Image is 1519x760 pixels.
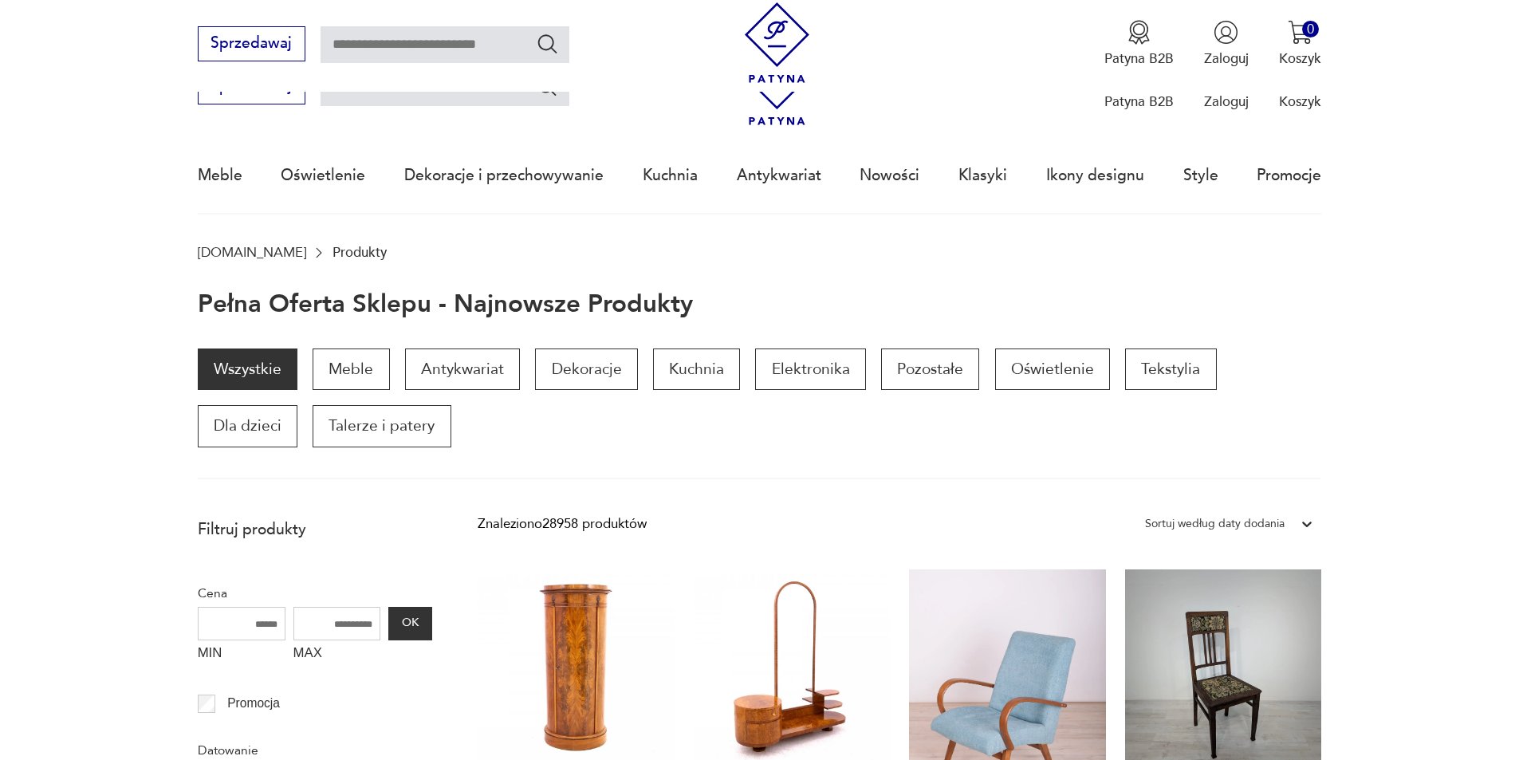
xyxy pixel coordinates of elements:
[1279,49,1321,68] p: Koszyk
[227,693,280,714] p: Promocja
[198,291,693,318] h1: Pełna oferta sklepu - najnowsze produkty
[1204,93,1249,111] p: Zaloguj
[281,139,365,212] a: Oświetlenie
[1125,348,1216,390] a: Tekstylia
[198,139,242,212] a: Meble
[1104,93,1174,111] p: Patyna B2B
[1127,20,1151,45] img: Ikona medalu
[536,32,559,55] button: Szukaj
[755,348,865,390] a: Elektronika
[958,139,1007,212] a: Klasyki
[535,348,637,390] a: Dekoracje
[737,2,817,83] img: Patyna - sklep z meblami i dekoracjami vintage
[405,348,520,390] a: Antykwariat
[1302,21,1319,37] div: 0
[198,405,297,447] a: Dla dzieci
[388,607,431,640] button: OK
[404,139,604,212] a: Dekoracje i przechowywanie
[313,405,451,447] a: Talerze i patery
[198,38,305,51] a: Sprzedawaj
[653,348,740,390] a: Kuchnia
[995,348,1110,390] a: Oświetlenie
[1046,139,1144,212] a: Ikony designu
[1204,20,1249,68] button: Zaloguj
[293,640,381,671] label: MAX
[198,245,306,260] a: [DOMAIN_NAME]
[198,81,305,94] a: Sprzedawaj
[198,519,432,540] p: Filtruj produkty
[1279,93,1321,111] p: Koszyk
[1183,139,1218,212] a: Style
[198,583,432,604] p: Cena
[860,139,919,212] a: Nowości
[333,245,387,260] p: Produkty
[198,26,305,61] button: Sprzedawaj
[1279,20,1321,68] button: 0Koszyk
[1104,49,1174,68] p: Patyna B2B
[1214,20,1238,45] img: Ikonka użytkownika
[313,348,389,390] a: Meble
[1204,49,1249,68] p: Zaloguj
[1257,139,1321,212] a: Promocje
[1288,20,1312,45] img: Ikona koszyka
[881,348,979,390] a: Pozostałe
[737,139,821,212] a: Antykwariat
[1104,20,1174,68] button: Patyna B2B
[198,348,297,390] a: Wszystkie
[536,75,559,98] button: Szukaj
[1104,20,1174,68] a: Ikona medaluPatyna B2B
[1145,514,1285,534] div: Sortuj według daty dodania
[478,514,647,534] div: Znaleziono 28958 produktów
[643,139,698,212] a: Kuchnia
[198,640,285,671] label: MIN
